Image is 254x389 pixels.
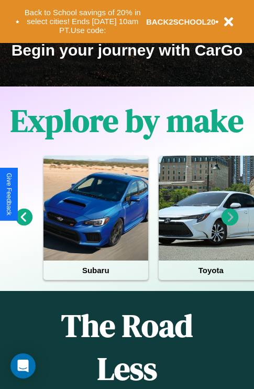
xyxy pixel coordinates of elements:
[19,5,146,38] button: Back to School savings of 20% in select cities! Ends [DATE] 10am PT.Use code:
[10,99,244,142] h1: Explore by make
[43,261,148,280] h4: Subaru
[10,353,36,379] div: Open Intercom Messenger
[5,173,13,215] div: Give Feedback
[146,17,216,26] b: BACK2SCHOOL20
